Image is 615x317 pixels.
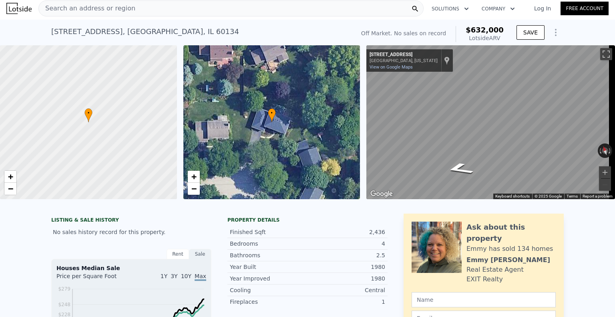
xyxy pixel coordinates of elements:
[56,272,131,285] div: Price per Square Foot
[444,56,450,65] a: Show location on map
[466,26,504,34] span: $632,000
[307,240,385,248] div: 4
[600,48,612,60] button: Toggle fullscreen view
[368,189,395,199] img: Google
[608,143,613,158] button: Rotate clockwise
[230,298,307,306] div: Fireplaces
[56,264,206,272] div: Houses Median Sale
[366,45,615,199] div: Street View
[58,302,70,307] tspan: $248
[307,263,385,271] div: 1980
[368,189,395,199] a: Open this area in Google Maps (opens a new window)
[188,183,200,195] a: Zoom out
[361,29,446,37] div: Off Market. No sales on record
[171,273,177,279] span: 3Y
[475,2,521,16] button: Company
[84,109,92,117] span: •
[191,172,196,182] span: +
[230,228,307,236] div: Finished Sqft
[434,160,485,178] path: Go West, Paddock Ct
[84,108,92,122] div: •
[195,273,206,281] span: Max
[191,184,196,194] span: −
[466,265,524,275] div: Real Estate Agent
[6,3,32,14] img: Lotside
[466,244,553,254] div: Emmy has sold 134 homes
[230,286,307,294] div: Cooling
[548,24,564,40] button: Show Options
[466,275,503,284] div: EXIT Realty
[8,184,13,194] span: −
[370,65,413,70] a: View on Google Maps
[230,240,307,248] div: Bedrooms
[39,4,135,13] span: Search an address or region
[495,194,530,199] button: Keyboard shortcuts
[161,273,167,279] span: 1Y
[307,286,385,294] div: Central
[227,217,388,223] div: Property details
[598,143,602,158] button: Rotate counterclockwise
[561,2,609,15] a: Free Account
[466,222,556,244] div: Ask about this property
[599,166,611,178] button: Zoom in
[8,172,13,182] span: +
[307,275,385,283] div: 1980
[466,255,550,265] div: Emmy [PERSON_NAME]
[600,143,610,159] button: Reset the view
[425,2,475,16] button: Solutions
[230,275,307,283] div: Year Improved
[567,194,578,198] a: Terms (opens in new tab)
[4,183,16,195] a: Zoom out
[51,225,211,239] div: No sales history record for this property.
[466,34,504,42] div: Lotside ARV
[525,4,561,12] a: Log In
[51,26,239,37] div: [STREET_ADDRESS] , [GEOGRAPHIC_DATA] , IL 60134
[412,292,556,307] input: Name
[230,263,307,271] div: Year Built
[189,249,211,259] div: Sale
[535,194,562,198] span: © 2025 Google
[307,298,385,306] div: 1
[599,179,611,191] button: Zoom out
[268,109,276,117] span: •
[51,217,211,225] div: LISTING & SALE HISTORY
[370,52,438,58] div: [STREET_ADDRESS]
[370,58,438,63] div: [GEOGRAPHIC_DATA], [US_STATE]
[366,45,615,199] div: Map
[4,171,16,183] a: Zoom in
[517,25,545,40] button: SAVE
[58,286,70,292] tspan: $279
[230,251,307,259] div: Bathrooms
[181,273,191,279] span: 10Y
[307,228,385,236] div: 2,436
[307,251,385,259] div: 2.5
[583,194,613,198] a: Report a problem
[167,249,189,259] div: Rent
[188,171,200,183] a: Zoom in
[268,108,276,122] div: •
